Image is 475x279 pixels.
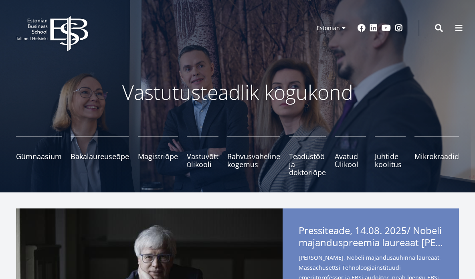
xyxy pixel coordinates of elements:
[414,152,459,160] span: Mikrokraadid
[71,152,129,160] span: Bakalaureuseõpe
[382,24,391,32] a: Youtube
[335,136,366,176] a: Avatud Ülikool
[370,24,378,32] a: Linkedin
[138,136,178,176] a: Magistriõpe
[335,152,366,168] span: Avatud Ülikool
[16,152,62,160] span: Gümnaasium
[375,136,406,176] a: Juhtide koolitus
[71,136,129,176] a: Bakalaureuseõpe
[289,152,326,176] span: Teadustöö ja doktoriõpe
[414,136,459,176] a: Mikrokraadid
[395,24,403,32] a: Instagram
[289,136,326,176] a: Teadustöö ja doktoriõpe
[187,152,218,168] span: Vastuvõtt ülikooli
[299,237,443,249] span: majanduspreemia laureaat [PERSON_NAME] esineb EBSi suveülikoolis
[187,136,218,176] a: Vastuvõtt ülikooli
[375,152,406,168] span: Juhtide koolitus
[138,152,178,160] span: Magistriõpe
[227,136,280,176] a: Rahvusvaheline kogemus
[299,224,443,251] span: Pressiteade, 14.08. 2025/ Nobeli
[358,24,366,32] a: Facebook
[16,136,62,176] a: Gümnaasium
[25,80,450,104] p: Vastutusteadlik kogukond
[227,152,280,168] span: Rahvusvaheline kogemus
